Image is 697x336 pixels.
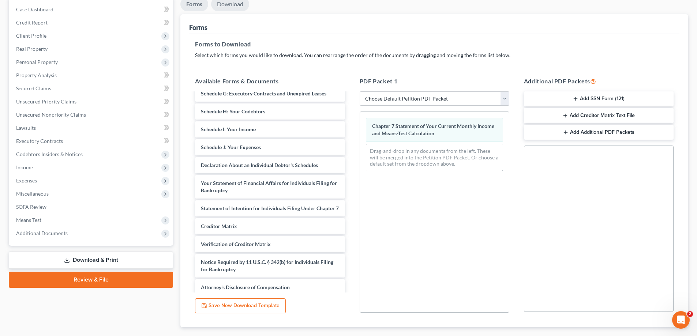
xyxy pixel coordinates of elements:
a: Secured Claims [10,82,173,95]
h5: Forms to Download [195,40,674,49]
span: Declaration About an Individual Debtor's Schedules [201,162,318,168]
a: Lawsuits [10,121,173,135]
span: Chapter 7 Statement of Your Current Monthly Income and Means-Test Calculation [372,123,494,136]
span: Means Test [16,217,41,223]
div: Drag-and-drop in any documents from the left. These will be merged into the Petition PDF Packet. ... [366,144,503,171]
a: SOFA Review [10,200,173,214]
a: Credit Report [10,16,173,29]
span: Schedule H: Your Codebtors [201,108,265,114]
a: Executory Contracts [10,135,173,148]
p: Select which forms you would like to download. You can rearrange the order of the documents by dr... [195,52,674,59]
span: Codebtors Insiders & Notices [16,151,83,157]
span: Secured Claims [16,85,51,91]
span: Unsecured Priority Claims [16,98,76,105]
span: Client Profile [16,33,46,39]
a: Download & Print [9,252,173,269]
h5: Available Forms & Documents [195,77,345,86]
button: Save New Download Template [195,298,286,314]
span: Schedule I: Your Income [201,126,256,132]
span: Credit Report [16,19,48,26]
span: Attorney's Disclosure of Compensation [201,284,290,290]
div: Forms [189,23,207,32]
iframe: Intercom live chat [672,311,690,329]
button: Add Additional PDF Packets [524,125,674,140]
span: Your Statement of Financial Affairs for Individuals Filing for Bankruptcy [201,180,337,193]
span: Miscellaneous [16,190,49,197]
span: Unsecured Nonpriority Claims [16,112,86,118]
span: Schedule J: Your Expenses [201,144,261,150]
button: Add SSN Form (121) [524,91,674,107]
a: Review & File [9,272,173,288]
a: Case Dashboard [10,3,173,16]
span: Additional Documents [16,230,68,236]
span: Case Dashboard [16,6,53,12]
span: Expenses [16,177,37,184]
span: Income [16,164,33,170]
h5: Additional PDF Packets [524,77,674,86]
span: Creditor Matrix [201,223,237,229]
span: Schedule G: Executory Contracts and Unexpired Leases [201,90,326,97]
a: Property Analysis [10,69,173,82]
a: Unsecured Priority Claims [10,95,173,108]
span: Real Property [16,46,48,52]
span: Notice Required by 11 U.S.C. § 342(b) for Individuals Filing for Bankruptcy [201,259,333,272]
span: Personal Property [16,59,58,65]
h5: PDF Packet 1 [360,77,509,86]
button: Add Creditor Matrix Text File [524,108,674,123]
span: Statement of Intention for Individuals Filing Under Chapter 7 [201,205,339,211]
span: Property Analysis [16,72,57,78]
span: Lawsuits [16,125,36,131]
span: 2 [687,311,693,317]
span: Verification of Creditor Matrix [201,241,271,247]
span: SOFA Review [16,204,46,210]
a: Unsecured Nonpriority Claims [10,108,173,121]
span: Executory Contracts [16,138,63,144]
